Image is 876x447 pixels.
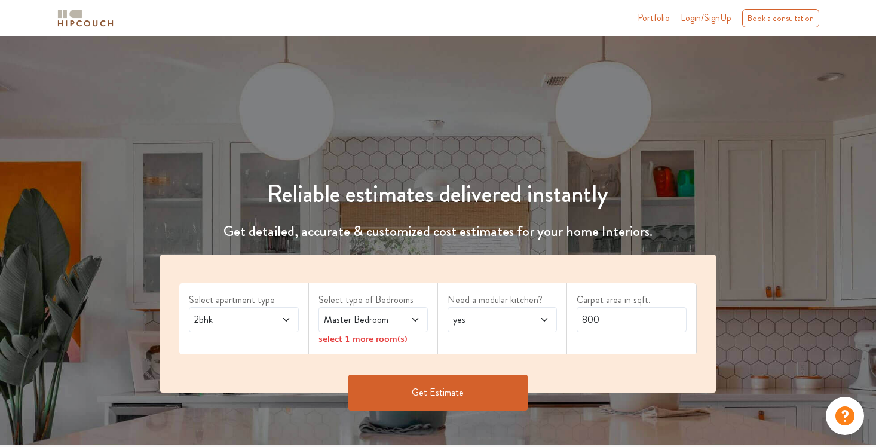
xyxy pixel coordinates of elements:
[348,375,528,411] button: Get Estimate
[153,180,722,209] h1: Reliable estimates delivered instantly
[153,223,722,240] h4: Get detailed, accurate & customized cost estimates for your home Interiors.
[451,313,525,327] span: yes
[681,11,731,25] span: Login/SignUp
[56,8,115,29] img: logo-horizontal.svg
[448,293,557,307] label: Need a modular kitchen?
[742,9,819,27] div: Book a consultation
[56,5,115,32] span: logo-horizontal.svg
[318,332,428,345] div: select 1 more room(s)
[318,293,428,307] label: Select type of Bedrooms
[638,11,670,25] a: Portfolio
[321,313,396,327] span: Master Bedroom
[577,307,686,332] input: Enter area sqft
[577,293,686,307] label: Carpet area in sqft.
[192,313,266,327] span: 2bhk
[189,293,298,307] label: Select apartment type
